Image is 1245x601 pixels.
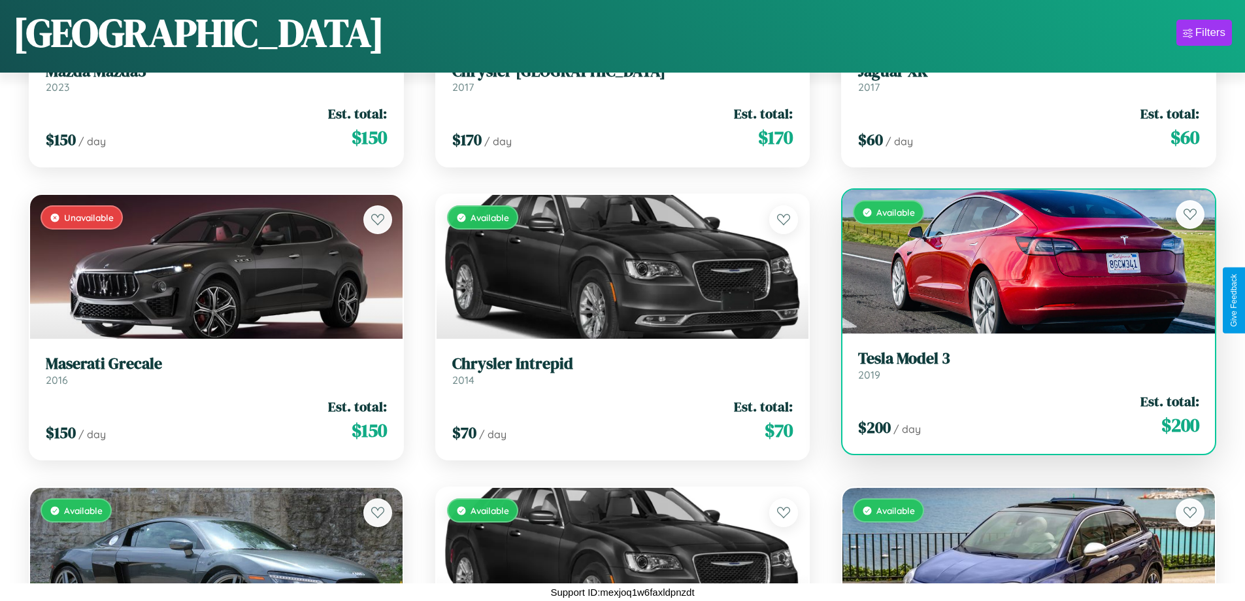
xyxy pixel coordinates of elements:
[352,124,387,150] span: $ 150
[858,62,1199,94] a: Jaguar XK2017
[328,397,387,416] span: Est. total:
[876,207,915,218] span: Available
[484,135,512,148] span: / day
[1161,412,1199,438] span: $ 200
[452,354,793,373] h3: Chrysler Intrepid
[858,129,883,150] span: $ 60
[352,417,387,443] span: $ 150
[452,62,793,94] a: Chrysler [GEOGRAPHIC_DATA]2017
[64,505,103,516] span: Available
[78,135,106,148] span: / day
[1140,392,1199,411] span: Est. total:
[1176,20,1232,46] button: Filters
[479,428,506,441] span: / day
[452,80,474,94] span: 2017
[452,373,474,386] span: 2014
[858,349,1199,368] h3: Tesla Model 3
[452,129,482,150] span: $ 170
[452,422,476,443] span: $ 70
[1229,274,1238,327] div: Give Feedback
[471,212,509,223] span: Available
[46,62,387,94] a: Mazda Mazda32023
[78,428,106,441] span: / day
[734,397,793,416] span: Est. total:
[46,354,387,373] h3: Maserati Grecale
[46,80,69,94] span: 2023
[858,80,880,94] span: 2017
[886,135,913,148] span: / day
[758,124,793,150] span: $ 170
[328,104,387,123] span: Est. total:
[452,354,793,386] a: Chrysler Intrepid2014
[64,212,114,223] span: Unavailable
[765,417,793,443] span: $ 70
[46,373,68,386] span: 2016
[1195,26,1225,39] div: Filters
[471,505,509,516] span: Available
[550,583,694,601] p: Support ID: mexjoq1w6faxldpnzdt
[893,422,921,436] span: / day
[46,354,387,386] a: Maserati Grecale2016
[734,104,793,123] span: Est. total:
[858,368,880,381] span: 2019
[1140,104,1199,123] span: Est. total:
[876,505,915,516] span: Available
[46,129,76,150] span: $ 150
[46,422,76,443] span: $ 150
[13,6,384,60] h1: [GEOGRAPHIC_DATA]
[452,62,793,81] h3: Chrysler [GEOGRAPHIC_DATA]
[1170,124,1199,150] span: $ 60
[858,349,1199,381] a: Tesla Model 32019
[858,417,891,438] span: $ 200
